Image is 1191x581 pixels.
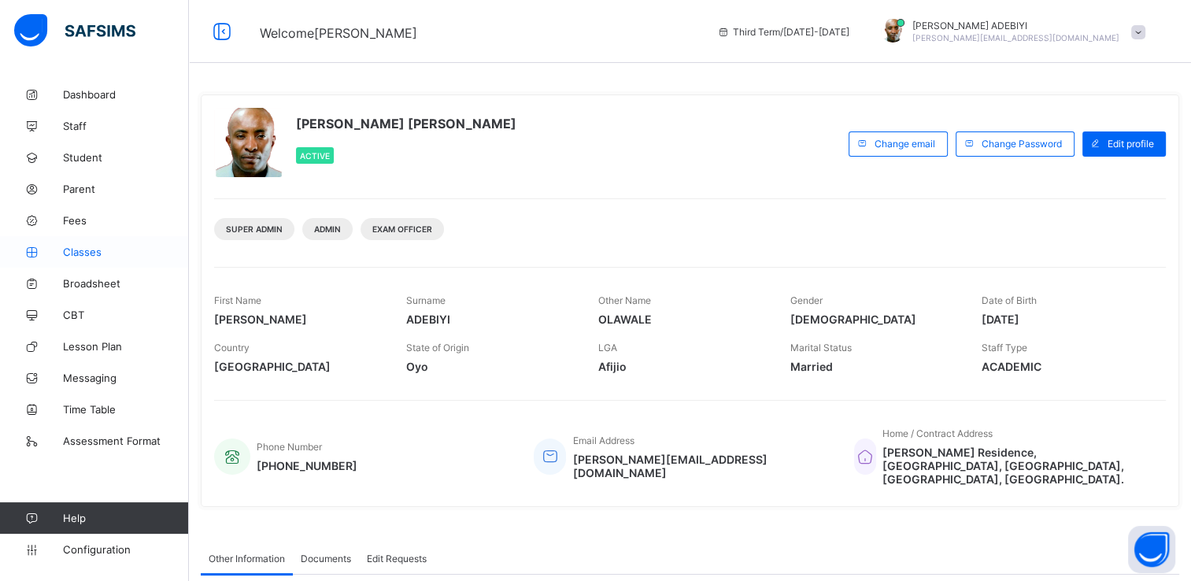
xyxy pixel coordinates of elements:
[406,342,469,353] span: State of Origin
[790,313,958,326] span: [DEMOGRAPHIC_DATA]
[63,309,189,321] span: CBT
[63,120,189,132] span: Staff
[982,313,1150,326] span: [DATE]
[257,441,322,453] span: Phone Number
[406,360,575,373] span: Oyo
[63,151,189,164] span: Student
[572,435,634,446] span: Email Address
[1128,526,1175,573] button: Open asap
[214,294,261,306] span: First Name
[314,224,341,234] span: Admin
[598,294,651,306] span: Other Name
[406,313,575,326] span: ADEBIYI
[882,427,993,439] span: Home / Contract Address
[982,360,1150,373] span: ACADEMIC
[63,435,189,447] span: Assessment Format
[982,342,1027,353] span: Staff Type
[372,224,432,234] span: Exam Officer
[63,372,189,384] span: Messaging
[1108,138,1154,150] span: Edit profile
[598,360,767,373] span: Afijio
[63,88,189,101] span: Dashboard
[257,459,357,472] span: [PHONE_NUMBER]
[214,313,383,326] span: [PERSON_NAME]
[301,553,351,564] span: Documents
[63,183,189,195] span: Parent
[598,342,617,353] span: LGA
[717,26,849,38] span: session/term information
[882,446,1150,486] span: [PERSON_NAME] Residence, [GEOGRAPHIC_DATA], [GEOGRAPHIC_DATA], [GEOGRAPHIC_DATA], [GEOGRAPHIC_DATA].
[790,360,958,373] span: Married
[63,277,189,290] span: Broadsheet
[14,14,135,47] img: safsims
[214,360,383,373] span: [GEOGRAPHIC_DATA]
[598,313,767,326] span: OLAWALE
[875,138,935,150] span: Change email
[790,342,851,353] span: Marital Status
[912,33,1119,43] span: [PERSON_NAME][EMAIL_ADDRESS][DOMAIN_NAME]
[63,543,188,556] span: Configuration
[63,403,189,416] span: Time Table
[300,151,330,161] span: Active
[296,116,516,131] span: [PERSON_NAME] [PERSON_NAME]
[367,553,427,564] span: Edit Requests
[260,25,417,41] span: Welcome [PERSON_NAME]
[982,294,1037,306] span: Date of Birth
[572,453,830,479] span: [PERSON_NAME][EMAIL_ADDRESS][DOMAIN_NAME]
[214,342,250,353] span: Country
[865,19,1153,45] div: ALEXANDERADEBIYI
[63,512,188,524] span: Help
[63,340,189,353] span: Lesson Plan
[209,553,285,564] span: Other Information
[982,138,1062,150] span: Change Password
[912,20,1119,31] span: [PERSON_NAME] ADEBIYI
[226,224,283,234] span: Super Admin
[63,214,189,227] span: Fees
[406,294,446,306] span: Surname
[790,294,822,306] span: Gender
[63,246,189,258] span: Classes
